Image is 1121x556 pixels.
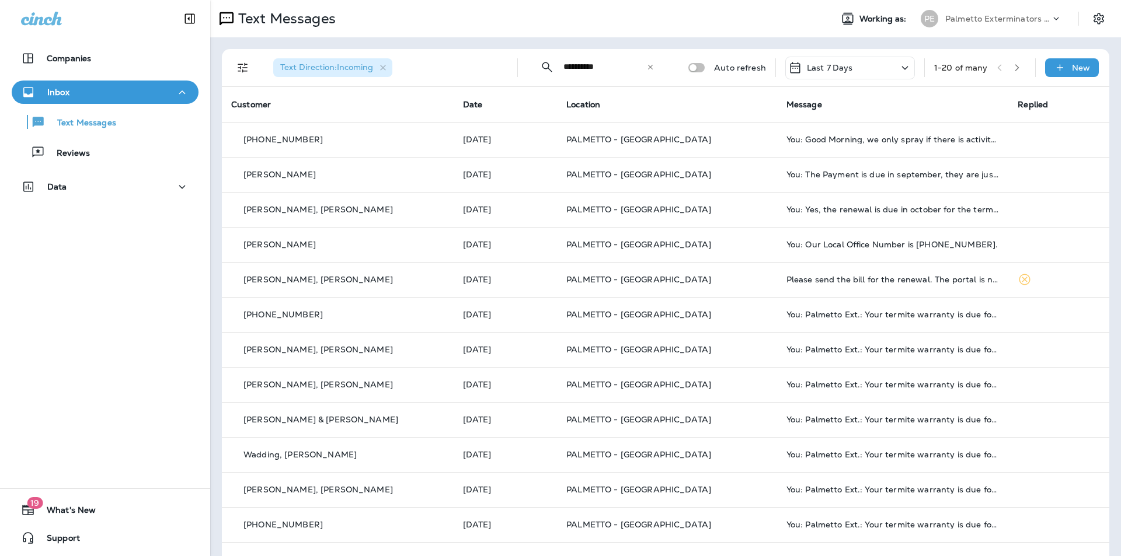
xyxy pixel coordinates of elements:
span: PALMETTO - [GEOGRAPHIC_DATA] [566,484,711,495]
p: Text Messages [234,10,336,27]
span: PALMETTO - [GEOGRAPHIC_DATA] [566,414,711,425]
div: 1 - 20 of many [934,63,988,72]
span: What's New [35,505,96,519]
div: You: Good Morning, we only spray if there is activity found. We dont offer sprays in between the ... [786,135,1000,144]
span: [PHONE_NUMBER] [243,134,323,145]
span: PALMETTO - [GEOGRAPHIC_DATA] [566,204,711,215]
p: Aug 13, 2025 03:44 PM [463,240,548,249]
span: You: Our Local Office Number is [PHONE_NUMBER]. [786,239,998,250]
p: Aug 15, 2025 07:52 AM [463,135,548,144]
div: You: Yes, the renewal is due in october for the termite and the crawlspace [786,205,1000,214]
button: 19What's New [12,498,199,522]
p: Aug 13, 2025 09:52 AM [463,345,548,354]
p: [PERSON_NAME], [PERSON_NAME] [243,380,393,389]
span: PALMETTO - [GEOGRAPHIC_DATA] [566,239,711,250]
span: 19 [27,497,43,509]
p: Companies [47,54,91,63]
p: [PERSON_NAME] [243,170,316,179]
p: Auto refresh [714,63,766,72]
p: New [1072,63,1090,72]
div: You: Palmetto Ext.: Your termite warranty is due for renewal. Visit customer.entomobrands.com to ... [786,380,1000,389]
span: PALMETTO - [GEOGRAPHIC_DATA] [566,519,711,530]
span: [PHONE_NUMBER] [243,519,323,530]
p: Aug 13, 2025 09:52 AM [463,485,548,494]
button: Reviews [12,140,199,165]
span: PALMETTO - [GEOGRAPHIC_DATA] [566,309,711,320]
p: Wadding, [PERSON_NAME] [243,450,357,459]
p: Aug 13, 2025 09:52 AM [463,310,548,319]
p: Last 7 Days [807,63,853,72]
span: Replied [1018,99,1048,110]
p: Aug 13, 2025 09:52 AM [463,380,548,389]
div: PE [921,10,938,27]
p: Aug 13, 2025 09:52 AM [463,520,548,529]
p: [PERSON_NAME], [PERSON_NAME] [243,205,393,214]
button: Text Messages [12,110,199,134]
span: PALMETTO - [GEOGRAPHIC_DATA] [566,274,711,285]
button: Settings [1088,8,1109,29]
p: Inbox [47,88,69,97]
span: Message [786,99,822,110]
p: [PERSON_NAME] & [PERSON_NAME] [243,415,398,424]
button: Inbox [12,81,199,104]
p: Aug 13, 2025 09:52 AM [463,415,548,424]
div: You: The Payment is due in september, they are just sending out reminders. [786,170,1000,179]
span: [PHONE_NUMBER] [243,309,323,320]
p: Aug 15, 2025 07:50 AM [463,205,548,214]
span: PALMETTO - [GEOGRAPHIC_DATA] [566,134,711,145]
p: Data [47,182,67,191]
button: Data [12,175,199,198]
div: You: Palmetto Ext.: Your termite warranty is due for renewal. Visit customer.entomobrands.com to ... [786,310,1000,319]
div: Please send the bill for the renewal. The portal is not working and not showing my history and in... [786,275,1000,284]
span: Working as: [859,14,909,24]
span: Support [35,533,80,547]
div: You: Our Local Office Number is 864-233-3377. [786,240,1000,249]
span: Date [463,99,483,110]
span: Text Direction : Incoming [280,62,373,72]
div: You: Palmetto Ext.: Your termite warranty is due for renewal. Visit customer.entomobrands.com to ... [786,520,1000,529]
button: Collapse Sidebar [173,7,206,30]
p: [PERSON_NAME], [PERSON_NAME] [243,275,393,284]
p: Palmetto Exterminators LLC [945,14,1050,23]
span: PALMETTO - [GEOGRAPHIC_DATA] [566,449,711,460]
div: You: Palmetto Ext.: Your termite warranty is due for renewal. Visit customer.entomobrands.com to ... [786,345,1000,354]
button: Companies [12,47,199,70]
p: Reviews [45,148,90,159]
div: Text Direction:Incoming [273,58,392,77]
p: [PERSON_NAME], [PERSON_NAME] [243,345,393,354]
div: You: Palmetto Ext.: Your termite warranty is due for renewal. Visit customer.entomobrands.com to ... [786,450,1000,459]
div: You: Palmetto Ext.: Your termite warranty is due for renewal. Visit customer.entomobrands.com to ... [786,415,1000,424]
p: Aug 15, 2025 07:51 AM [463,170,548,179]
span: PALMETTO - [GEOGRAPHIC_DATA] [566,169,711,180]
span: PALMETTO - [GEOGRAPHIC_DATA] [566,379,711,390]
span: PALMETTO - [GEOGRAPHIC_DATA] [566,344,711,355]
span: Customer [231,99,271,110]
p: Text Messages [46,118,116,129]
button: Collapse Search [535,55,559,79]
button: Filters [231,56,255,79]
p: [PERSON_NAME] [243,240,316,249]
p: Aug 13, 2025 09:52 AM [463,450,548,459]
p: [PERSON_NAME], [PERSON_NAME] [243,485,393,494]
span: Location [566,99,600,110]
p: Aug 13, 2025 10:06 AM [463,275,548,284]
button: Support [12,526,199,550]
div: You: Palmetto Ext.: Your termite warranty is due for renewal. Visit customer.entomobrands.com to ... [786,485,1000,494]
